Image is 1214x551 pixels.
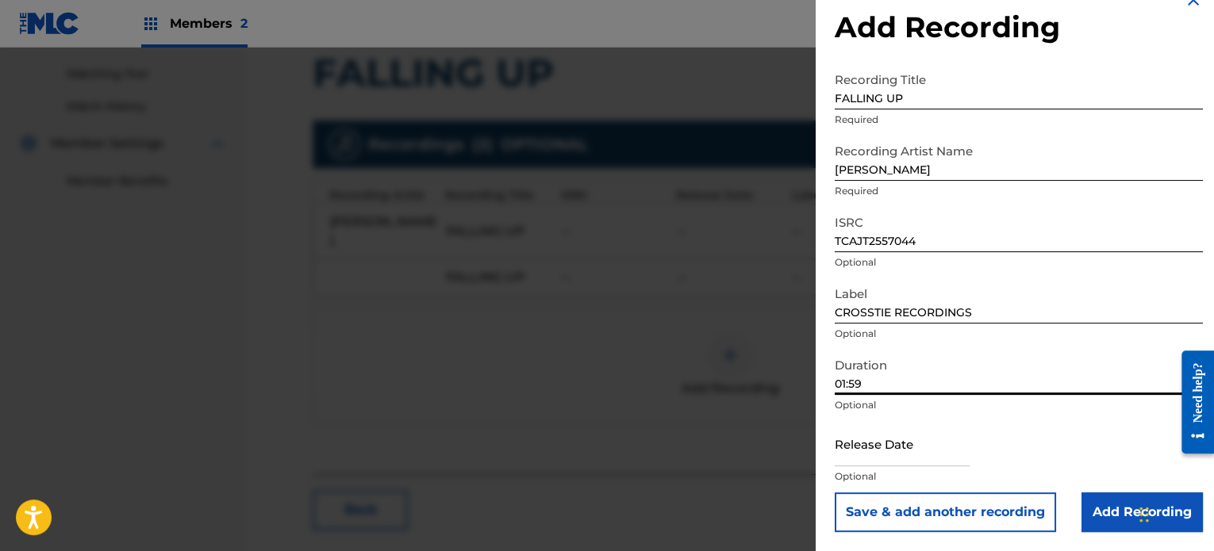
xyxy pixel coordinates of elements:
[835,184,1203,198] p: Required
[170,14,248,33] span: Members
[1170,339,1214,466] iframe: Resource Center
[835,492,1056,532] button: Save & add another recording
[835,469,1203,484] p: Optional
[835,113,1203,127] p: Required
[141,14,160,33] img: Top Rightsholders
[1081,492,1203,532] input: Add Recording
[835,398,1203,412] p: Optional
[835,327,1203,341] p: Optional
[19,12,80,35] img: MLC Logo
[240,16,248,31] span: 2
[835,255,1203,270] p: Optional
[1139,491,1149,538] div: Drag
[1135,475,1214,551] iframe: Chat Widget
